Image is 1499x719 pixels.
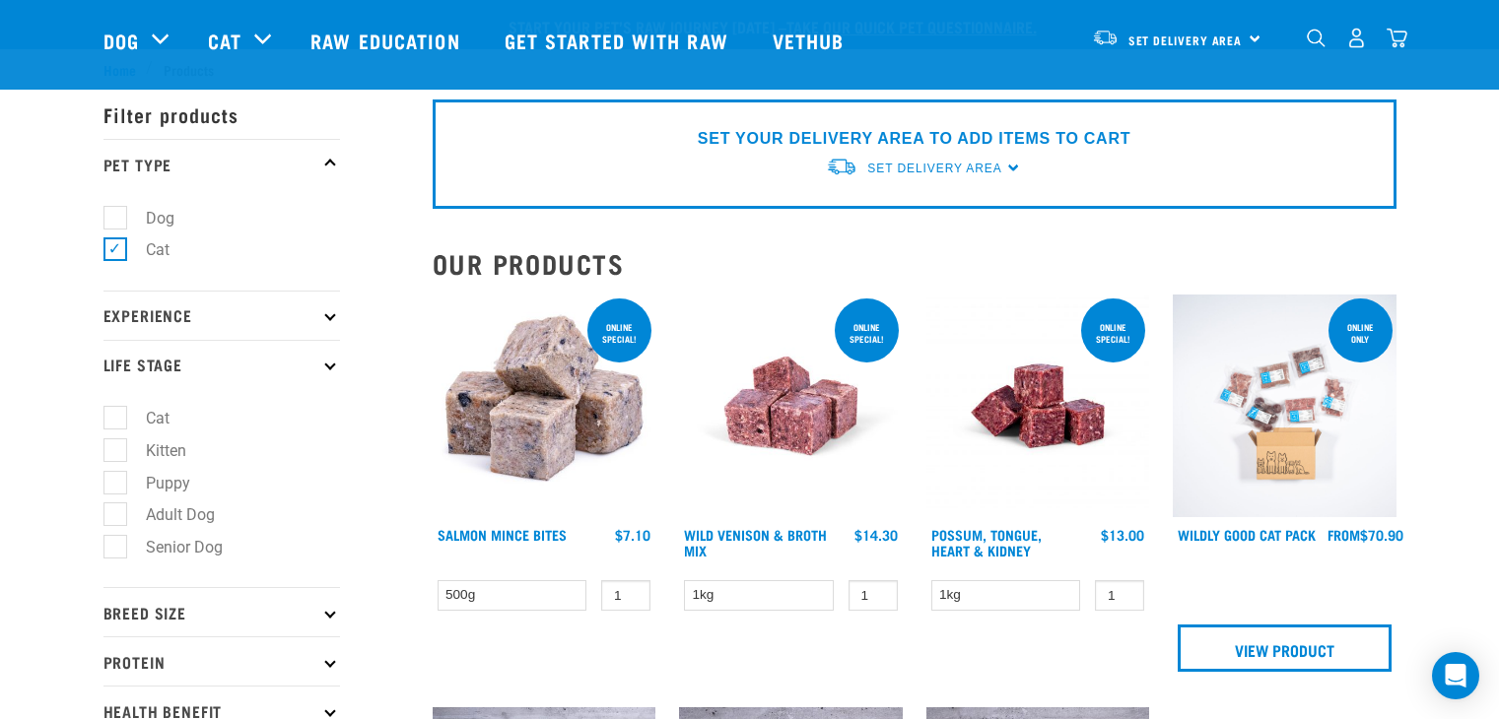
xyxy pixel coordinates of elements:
[103,291,340,340] p: Experience
[103,90,340,139] p: Filter products
[433,294,656,518] img: 1141 Salmon Mince 01
[114,471,198,495] label: Puppy
[601,580,650,611] input: 1
[114,406,177,430] label: Cat
[103,26,139,55] a: Dog
[854,527,898,543] div: $14.30
[114,237,177,262] label: Cat
[1095,580,1144,611] input: 1
[1346,28,1367,48] img: user.png
[1178,624,1392,672] a: View Product
[114,206,182,230] label: Dog
[684,531,827,554] a: Wild Venison & Broth Mix
[926,294,1150,518] img: Possum Tongue Heart Kidney 1682
[1173,294,1397,518] img: Cat 0 2sec
[103,139,340,188] p: Pet Type
[103,636,340,686] p: Protein
[438,531,567,538] a: Salmon Mince Bites
[1178,531,1316,538] a: Wildly Good Cat Pack
[1387,28,1407,48] img: home-icon@2x.png
[1101,527,1144,543] div: $13.00
[931,531,1042,554] a: Possum, Tongue, Heart & Kidney
[615,527,650,543] div: $7.10
[835,312,899,354] div: ONLINE SPECIAL!
[114,502,223,527] label: Adult Dog
[1092,29,1119,46] img: van-moving.png
[433,248,1397,279] h2: Our Products
[679,294,903,518] img: Vension and heart
[1432,652,1479,699] div: Open Intercom Messenger
[1328,531,1360,538] span: FROM
[1328,527,1403,543] div: $70.90
[114,438,194,463] label: Kitten
[114,535,231,559] label: Senior Dog
[1307,29,1326,47] img: home-icon-1@2x.png
[1081,312,1145,354] div: ONLINE SPECIAL!
[1329,312,1393,354] div: ONLINE ONLY
[291,1,484,80] a: Raw Education
[103,340,340,389] p: Life Stage
[753,1,869,80] a: Vethub
[849,580,898,611] input: 1
[1128,36,1243,43] span: Set Delivery Area
[208,26,241,55] a: Cat
[485,1,753,80] a: Get started with Raw
[698,127,1130,151] p: SET YOUR DELIVERY AREA TO ADD ITEMS TO CART
[867,162,1001,175] span: Set Delivery Area
[587,312,651,354] div: ONLINE SPECIAL!
[103,587,340,636] p: Breed Size
[826,157,857,177] img: van-moving.png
